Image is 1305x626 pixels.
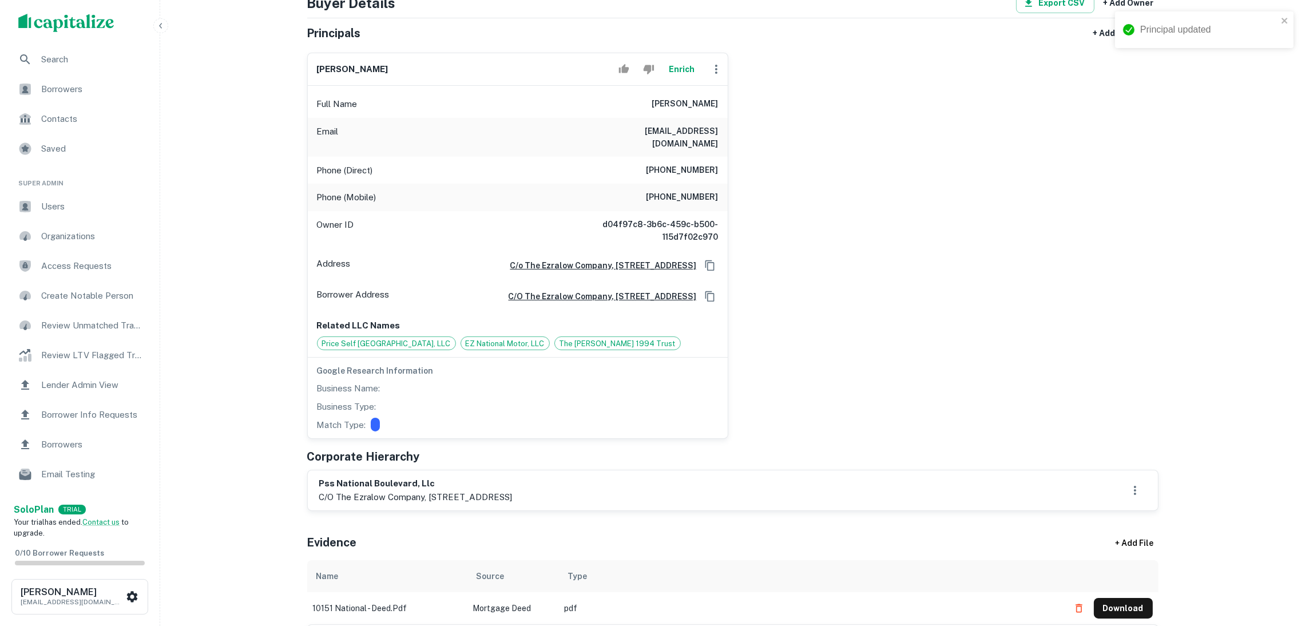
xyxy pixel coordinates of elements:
span: Your trial has ended. to upgrade. [14,518,129,538]
th: Name [307,560,467,592]
span: Access Requests [41,259,144,273]
a: Create Notable Person [9,282,150,310]
a: Borrowers [9,431,150,458]
button: + Add Principal [1089,23,1159,43]
td: pdf [559,592,1063,624]
a: Contacts [9,105,150,133]
p: Related LLC Names [317,319,719,332]
span: EZ National Motor, LLC [461,338,549,350]
td: 10151 national - deed.pdf [307,592,467,624]
h6: [EMAIL_ADDRESS][DOMAIN_NAME] [581,125,719,150]
p: Business Name: [317,382,380,395]
h6: d04f97c8-3b6c-459c-b500-115d7f02c970 [581,218,719,243]
a: Review Unmatched Transactions [9,312,150,339]
h6: [PHONE_NUMBER] [646,191,719,204]
td: Mortgage Deed [467,592,559,624]
div: Organizations [9,223,150,250]
h5: Evidence [307,534,357,551]
span: Email Testing [41,467,144,481]
button: Enrich [664,58,700,81]
div: Source [477,569,505,583]
span: Organizations [41,229,144,243]
span: Search [41,53,144,66]
th: Source [467,560,559,592]
h6: Google Research Information [317,364,719,377]
h6: [PERSON_NAME] [317,63,388,76]
h6: [PERSON_NAME] [652,97,719,111]
span: Borrower Info Requests [41,408,144,422]
div: Principal updated [1140,23,1278,37]
button: Copy Address [701,257,719,274]
a: Review LTV Flagged Transactions [9,342,150,369]
h5: Principals [307,25,361,42]
button: Download [1094,598,1153,619]
button: Accept [614,58,634,81]
span: Borrowers [41,82,144,96]
p: Full Name [317,97,358,111]
span: Review Unmatched Transactions [41,319,144,332]
p: Phone (Mobile) [317,191,376,204]
div: Type [568,569,588,583]
p: Address [317,257,351,274]
button: Reject [638,58,659,81]
div: TRIAL [58,505,86,514]
th: Type [559,560,1063,592]
button: Delete file [1069,599,1089,617]
img: capitalize-logo.png [18,14,114,32]
button: Copy Address [701,288,719,305]
span: Lender Admin View [41,378,144,392]
a: SoloPlan [14,503,54,517]
p: Match Type: [317,418,366,432]
h6: [PERSON_NAME] [21,588,124,597]
div: + Add File [1094,533,1175,553]
p: [EMAIL_ADDRESS][DOMAIN_NAME] [21,597,124,607]
p: c/o the ezralow company, [STREET_ADDRESS] [319,490,513,504]
iframe: Chat Widget [1248,534,1305,589]
span: Create Notable Person [41,289,144,303]
div: Name [316,569,339,583]
span: Borrowers [41,438,144,451]
a: Saved [9,135,150,163]
p: Phone (Direct) [317,164,373,177]
h6: [PHONE_NUMBER] [646,164,719,177]
button: close [1281,16,1289,27]
strong: Solo Plan [14,504,54,515]
a: Access Requests [9,252,150,280]
a: Lender Admin View [9,371,150,399]
span: 0 / 10 Borrower Requests [15,549,104,557]
h5: Corporate Hierarchy [307,448,420,465]
a: Email Testing [9,461,150,488]
a: Users [9,193,150,220]
span: Price Self [GEOGRAPHIC_DATA], LLC [318,338,455,350]
a: C/o The Ezralow Company, [STREET_ADDRESS] [501,259,697,272]
span: Contacts [41,112,144,126]
a: Borrowers [9,76,150,103]
li: Super Admin [9,165,150,193]
p: Email [317,125,339,150]
a: Search [9,46,150,73]
a: c/o the ezralow company, [STREET_ADDRESS] [499,290,697,303]
a: Borrower Info Requests [9,401,150,429]
p: Borrower Address [317,288,390,305]
a: Email Analytics [9,490,150,518]
a: Contact us [82,518,120,526]
h6: pss national boulevard, llc [319,477,513,490]
div: scrollable content [307,560,1159,624]
span: Saved [41,142,144,156]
